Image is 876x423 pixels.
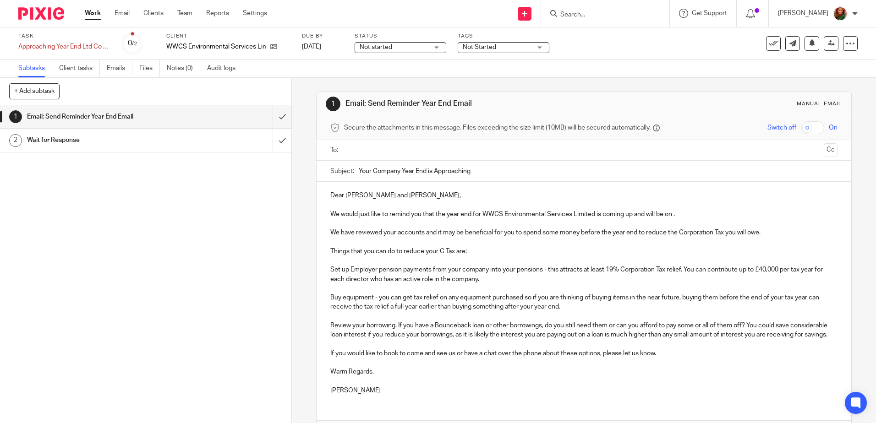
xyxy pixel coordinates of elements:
[824,143,838,157] button: Cc
[330,386,837,395] p: [PERSON_NAME]
[143,9,164,18] a: Clients
[330,247,837,256] p: Things that you can do to reduce your C Tax are:
[360,44,392,50] span: Not started
[166,33,290,40] label: Client
[458,33,549,40] label: Tags
[9,83,60,99] button: + Add subtask
[177,9,192,18] a: Team
[330,321,837,349] p: Review your borrowing. If you have a Bounceback loan or other borrowings, do you still need them ...
[85,9,101,18] a: Work
[132,41,137,46] small: /2
[243,9,267,18] a: Settings
[326,97,340,111] div: 1
[9,134,22,147] div: 2
[128,38,137,49] div: 0
[18,7,64,20] img: Pixie
[330,167,354,176] label: Subject:
[167,60,200,77] a: Notes (0)
[302,33,343,40] label: Due by
[18,60,52,77] a: Subtasks
[330,367,837,376] p: Warm Regards,
[330,293,837,312] p: Buy equipment - you can get tax relief on any equipment purchased so if you are thinking of buyin...
[18,33,110,40] label: Task
[344,123,651,132] span: Secure the attachments in this message. Files exceeding the size limit (10MB) will be secured aut...
[9,110,22,123] div: 1
[27,110,185,124] h1: Email: Send Reminder Year End Email
[330,228,837,237] p: We have reviewed your accounts and it may be beneficial for you to spend some money before the ye...
[139,60,160,77] a: Files
[27,133,185,147] h1: Wait for Response
[330,146,340,155] label: To:
[767,123,796,132] span: Switch off
[330,349,837,358] p: If you would like to book to come and see us or have a chat over the phone about these options, p...
[206,9,229,18] a: Reports
[778,9,828,18] p: [PERSON_NAME]
[330,191,837,200] p: Dear [PERSON_NAME] and [PERSON_NAME],
[115,9,130,18] a: Email
[166,42,266,51] p: WWCS Environmental Services Limited
[207,60,242,77] a: Audit logs
[345,99,603,108] h1: Email: Send Reminder Year End Email
[59,60,100,77] a: Client tasks
[18,42,110,51] div: Approaching Year End Ltd Co Email
[107,60,132,77] a: Emails
[692,10,727,16] span: Get Support
[330,265,837,284] p: Set up Employer pension payments from your company into your pensions - this attracts at least 19...
[302,43,321,50] span: [DATE]
[355,33,446,40] label: Status
[463,44,496,50] span: Not Started
[330,210,837,219] p: We would just like to remind you that the year end for WWCS Environmental Services Limited is com...
[829,123,838,132] span: On
[559,11,642,19] input: Search
[797,100,842,108] div: Manual email
[833,6,848,21] img: sallycropped.JPG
